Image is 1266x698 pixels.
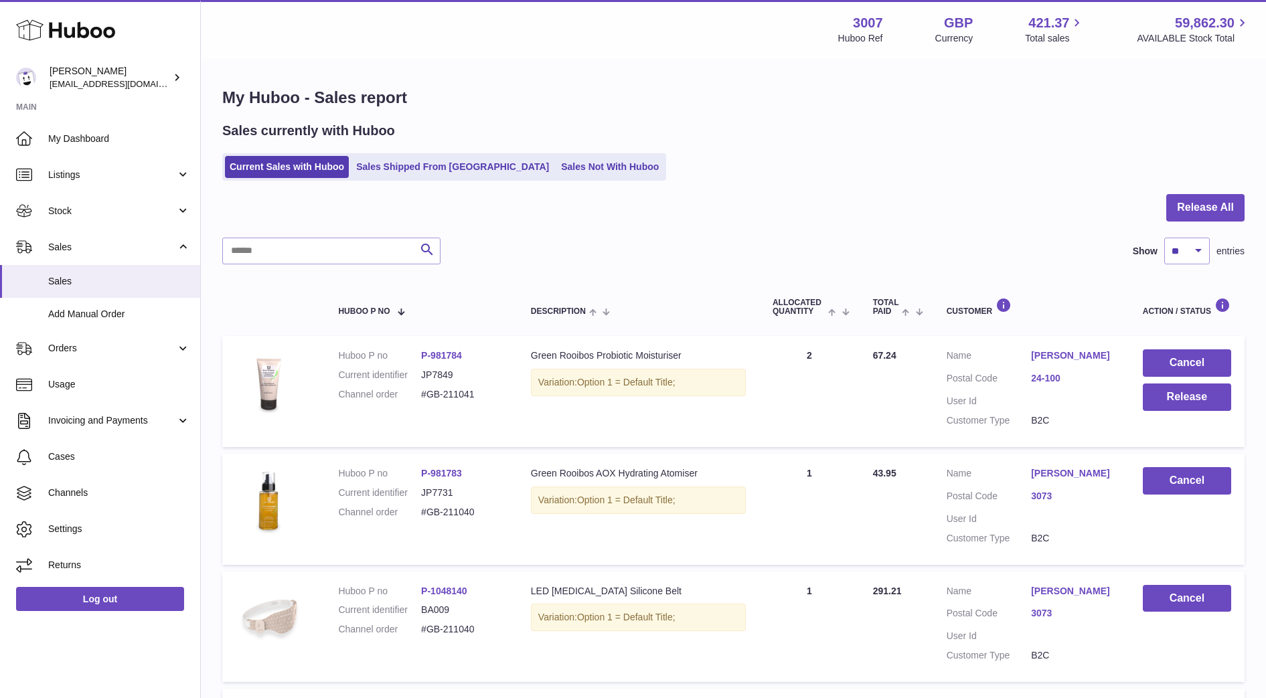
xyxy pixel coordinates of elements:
a: 59,862.30 AVAILABLE Stock Total [1137,14,1250,45]
dd: #GB-211040 [421,506,504,519]
dt: User Id [947,395,1032,408]
span: Sales [48,275,190,288]
span: Settings [48,523,190,535]
dd: B2C [1031,649,1116,662]
span: 67.24 [873,350,896,361]
button: Release All [1166,194,1245,222]
dd: JP7849 [421,369,504,381]
a: Log out [16,587,184,611]
dd: B2C [1031,532,1116,545]
a: P-981783 [421,468,462,478]
div: Variation: [531,604,746,631]
label: Show [1133,245,1158,258]
span: Description [531,307,586,316]
h1: My Huboo - Sales report [222,87,1245,108]
span: Total sales [1025,32,1085,45]
dd: B2C [1031,414,1116,427]
span: Option 1 = Default Title; [577,377,676,387]
dt: Postal Code [947,490,1032,506]
td: 2 [759,336,860,447]
a: 24-100 [1031,372,1116,385]
dt: Name [947,349,1032,365]
dt: User Id [947,630,1032,642]
span: Total paid [873,298,899,316]
dt: Postal Code [947,372,1032,388]
div: LED [MEDICAL_DATA] Silicone Belt [531,585,746,598]
button: Cancel [1143,585,1231,612]
a: Sales Shipped From [GEOGRAPHIC_DATA] [351,156,554,178]
h2: Sales currently with Huboo [222,122,395,140]
span: Option 1 = Default Title; [577,495,676,505]
dt: Current identifier [338,487,421,499]
dt: Current identifier [338,604,421,616]
span: Returns [48,559,190,572]
dt: Huboo P no [338,585,421,598]
span: Invoicing and Payments [48,414,176,427]
span: Sales [48,241,176,254]
span: Add Manual Order [48,308,190,321]
a: P-981784 [421,350,462,361]
dt: Current identifier [338,369,421,381]
td: 1 [759,572,860,683]
dt: Customer Type [947,649,1032,662]
td: 1 [759,454,860,565]
div: Variation: [531,487,746,514]
span: Huboo P no [338,307,390,316]
a: 421.37 Total sales [1025,14,1085,45]
dd: BA009 [421,604,504,616]
img: 1_7eebc464-ea89-4c0e-81f0-deee531f330f.png [236,585,303,652]
button: Release [1143,383,1231,411]
dt: Customer Type [947,414,1032,427]
span: Orders [48,342,176,355]
dt: Channel order [338,388,421,401]
a: [PERSON_NAME] [1031,349,1116,362]
strong: 3007 [853,14,883,32]
dt: Channel order [338,623,421,636]
dt: User Id [947,513,1032,525]
dd: #GB-211041 [421,388,504,401]
span: 43.95 [873,468,896,478]
span: Channels [48,487,190,499]
img: 30071714565671.png [236,467,303,534]
span: Usage [48,378,190,391]
a: 3073 [1031,490,1116,503]
dt: Huboo P no [338,349,421,362]
div: [PERSON_NAME] [50,65,170,90]
dt: Name [947,467,1032,483]
div: Customer [947,298,1116,316]
div: Green Rooibos Probiotic Moisturiser [531,349,746,362]
div: Green Rooibos AOX Hydrating Atomiser [531,467,746,480]
a: 3073 [1031,607,1116,620]
dt: Customer Type [947,532,1032,545]
span: 59,862.30 [1175,14,1235,32]
img: bevmay@maysama.com [16,68,36,88]
span: Listings [48,169,176,181]
div: Action / Status [1143,298,1231,316]
img: 30071714565548.png [236,349,303,416]
div: Currency [935,32,973,45]
span: Stock [48,205,176,217]
dt: Name [947,585,1032,601]
span: My Dashboard [48,133,190,145]
a: [PERSON_NAME] [1031,585,1116,598]
span: [EMAIL_ADDRESS][DOMAIN_NAME] [50,78,197,89]
span: Cases [48,450,190,463]
span: 421.37 [1028,14,1069,32]
dt: Channel order [338,506,421,519]
span: entries [1216,245,1245,258]
dd: JP7731 [421,487,504,499]
span: ALLOCATED Quantity [773,298,825,316]
dt: Postal Code [947,607,1032,623]
div: Variation: [531,369,746,396]
a: [PERSON_NAME] [1031,467,1116,480]
span: Option 1 = Default Title; [577,612,676,622]
strong: GBP [944,14,973,32]
dd: #GB-211040 [421,623,504,636]
a: P-1048140 [421,586,467,596]
span: AVAILABLE Stock Total [1137,32,1250,45]
div: Huboo Ref [838,32,883,45]
span: 291.21 [873,586,902,596]
button: Cancel [1143,467,1231,495]
a: Sales Not With Huboo [556,156,663,178]
dt: Huboo P no [338,467,421,480]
